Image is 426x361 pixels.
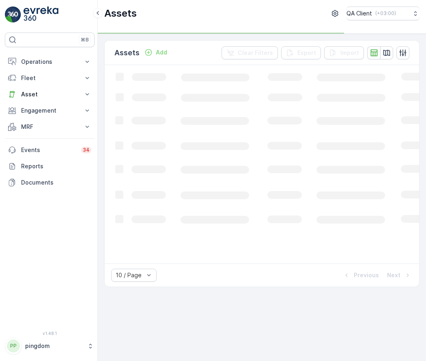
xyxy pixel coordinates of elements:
p: Engagement [21,107,78,115]
button: Fleet [5,70,95,86]
button: Export [281,46,321,59]
a: Documents [5,174,95,191]
a: Events34 [5,142,95,158]
img: logo [5,7,21,23]
button: QA Client(+03:00) [346,7,420,20]
button: Clear Filters [222,46,278,59]
button: Asset [5,86,95,102]
p: pingdom [25,342,83,350]
button: Previous [342,270,380,280]
button: Next [386,270,413,280]
p: Fleet [21,74,78,82]
button: Operations [5,54,95,70]
p: Add [156,48,167,57]
p: 34 [83,147,90,153]
span: v 1.48.1 [5,331,95,336]
p: QA Client [346,9,372,17]
p: Assets [104,7,137,20]
button: PPpingdom [5,337,95,354]
p: Import [340,49,359,57]
p: Asset [21,90,78,98]
p: Assets [114,47,140,59]
button: MRF [5,119,95,135]
p: Operations [21,58,78,66]
p: MRF [21,123,78,131]
p: Clear Filters [238,49,273,57]
p: Reports [21,162,91,170]
p: Events [21,146,76,154]
p: Documents [21,178,91,187]
p: Next [387,271,400,279]
div: PP [7,339,20,352]
p: ( +03:00 ) [375,10,396,17]
p: Previous [354,271,379,279]
a: Reports [5,158,95,174]
img: logo_light-DOdMpM7g.png [24,7,58,23]
button: Add [141,48,170,57]
p: Export [297,49,316,57]
p: ⌘B [81,37,89,43]
button: Engagement [5,102,95,119]
button: Import [324,46,364,59]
